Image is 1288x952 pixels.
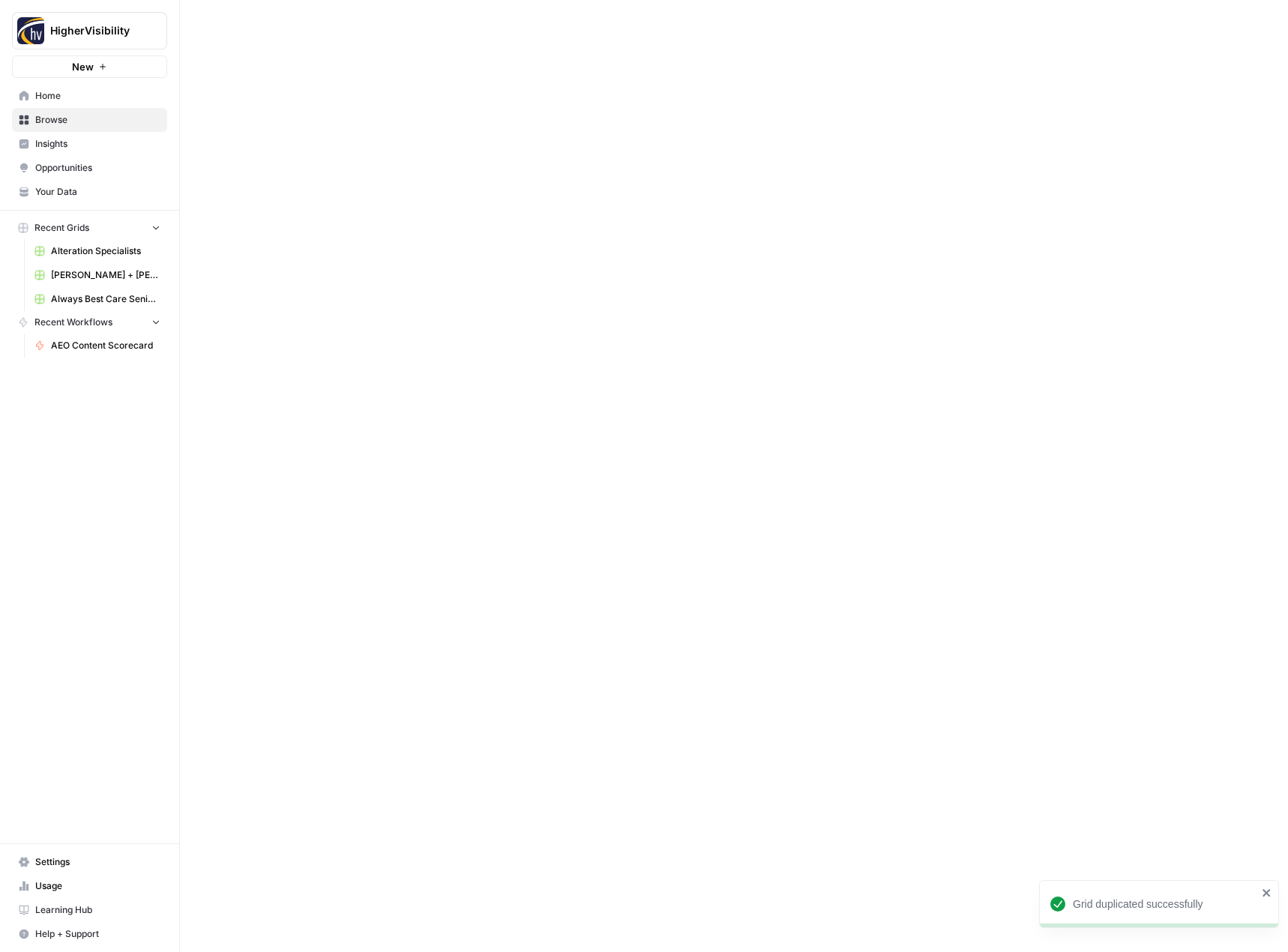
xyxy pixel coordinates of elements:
[28,287,167,311] a: Always Best Care Senior Services
[12,84,167,108] a: Home
[12,55,167,78] button: New
[12,898,167,922] a: Learning Hub
[35,903,160,917] span: Learning Hub
[1262,887,1272,899] button: close
[12,180,167,204] a: Your Data
[35,89,160,103] span: Home
[12,850,167,874] a: Settings
[51,292,160,306] span: Always Best Care Senior Services
[72,59,94,74] span: New
[50,23,141,38] span: HigherVisibility
[51,268,160,282] span: [PERSON_NAME] + [PERSON_NAME] P.C.
[35,927,160,941] span: Help + Support
[35,185,160,199] span: Your Data
[12,156,167,180] a: Opportunities
[51,244,160,258] span: Alteration Specialists
[28,334,167,358] a: AEO Content Scorecard
[17,17,44,44] img: HigherVisibility Logo
[35,161,160,175] span: Opportunities
[35,855,160,869] span: Settings
[12,108,167,132] a: Browse
[35,137,160,151] span: Insights
[1073,897,1257,912] div: Grid duplicated successfully
[35,879,160,893] span: Usage
[34,221,89,235] span: Recent Grids
[12,12,167,49] button: Workspace: HigherVisibility
[12,922,167,946] button: Help + Support
[28,263,167,287] a: [PERSON_NAME] + [PERSON_NAME] P.C.
[12,217,167,239] button: Recent Grids
[12,311,167,334] button: Recent Workflows
[51,339,160,352] span: AEO Content Scorecard
[34,316,112,329] span: Recent Workflows
[35,113,160,127] span: Browse
[28,239,167,263] a: Alteration Specialists
[12,874,167,898] a: Usage
[12,132,167,156] a: Insights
